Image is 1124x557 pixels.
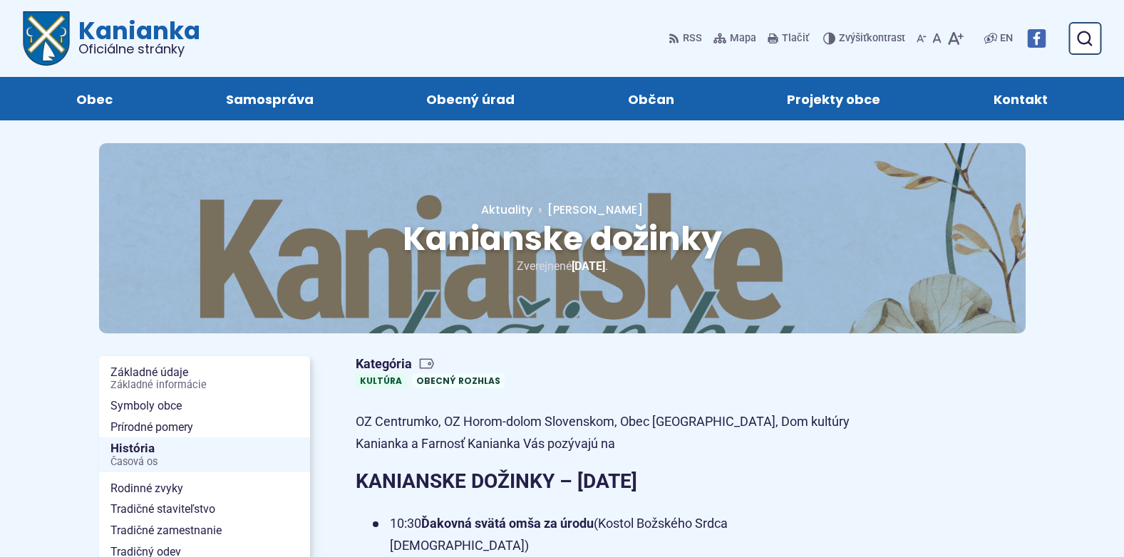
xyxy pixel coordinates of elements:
[787,77,880,120] span: Projekty obce
[532,202,643,218] a: [PERSON_NAME]
[99,417,310,438] a: Prírodné pomery
[99,478,310,499] a: Rodinné zvyky
[384,77,557,120] a: Obecný úrad
[110,478,299,499] span: Rodinné zvyky
[711,24,759,53] a: Mapa
[110,499,299,520] span: Tradičné staviteľstvo
[356,411,862,454] p: OZ Centrumko, OZ Horom-dolom Slovenskom, Obec [GEOGRAPHIC_DATA], Dom kultúry Kanianka a Farnosť K...
[426,77,515,120] span: Obecný úrad
[782,33,809,45] span: Tlačiť
[929,24,944,53] button: Nastaviť pôvodnú veľkosť písma
[110,380,299,391] span: Základné informácie
[403,216,722,261] span: Kanianske dožinky
[110,437,299,472] span: História
[78,43,200,56] span: Oficiálne stránky
[184,77,356,120] a: Samospráva
[373,513,862,556] li: 10:30 (Kostol Božského Srdca [DEMOGRAPHIC_DATA])
[730,30,756,47] span: Mapa
[586,77,717,120] a: Občan
[823,24,908,53] button: Zvýšiťkontrast
[99,362,310,395] a: Základné údajeZákladné informácie
[412,373,505,388] a: Obecný rozhlas
[944,24,966,53] button: Zväčšiť veľkosť písma
[683,30,702,47] span: RSS
[76,77,113,120] span: Obec
[994,77,1048,120] span: Kontakt
[99,437,310,472] a: HistóriaČasová os
[110,395,299,417] span: Symboly obce
[23,11,200,66] a: Logo Kanianka, prejsť na domovskú stránku.
[356,373,406,388] a: Kultúra
[481,202,532,218] a: Aktuality
[356,469,637,493] strong: KANIANSKE DOŽINKY – [DATE]
[110,520,299,541] span: Tradičné zamestnanie
[1000,30,1013,47] span: EN
[628,77,674,120] span: Občan
[765,24,812,53] button: Tlačiť
[421,516,594,531] strong: Ďakovná svätá omša za úrodu
[839,32,867,44] span: Zvýšiť
[745,77,923,120] a: Projekty obce
[669,24,705,53] a: RSS
[110,417,299,438] span: Prírodné pomery
[99,395,310,417] a: Symboly obce
[34,77,155,120] a: Obec
[70,19,200,56] span: Kanianka
[99,499,310,520] a: Tradičné staviteľstvo
[356,356,510,373] span: Kategória
[226,77,314,120] span: Samospráva
[914,24,929,53] button: Zmenšiť veľkosť písma
[952,77,1091,120] a: Kontakt
[839,33,905,45] span: kontrast
[99,520,310,541] a: Tradičné zamestnanie
[110,457,299,468] span: Časová os
[572,259,605,273] span: [DATE]
[997,30,1016,47] a: EN
[110,362,299,395] span: Základné údaje
[547,202,643,218] span: [PERSON_NAME]
[1027,29,1046,48] img: Prejsť na Facebook stránku
[23,11,70,66] img: Prejsť na domovskú stránku
[145,256,980,276] p: Zverejnené .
